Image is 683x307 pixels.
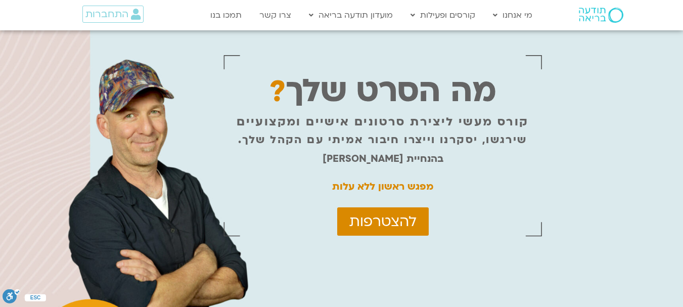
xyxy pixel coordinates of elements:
img: תודעה בריאה [579,8,623,23]
p: קורס מעשי ליצירת סרטונים אישיים ומקצועיים [237,115,528,128]
strong: מפגש ראשון ללא עלות [332,180,433,193]
strong: בהנחיית [PERSON_NAME] [323,152,443,165]
a: מי אנחנו [488,6,537,25]
span: התחברות [85,9,128,20]
a: קורסים ופעילות [405,6,480,25]
span: ? [269,72,286,112]
a: להצטרפות [337,207,429,236]
a: תמכו בנו [205,6,247,25]
p: מה הסרט שלך [269,85,496,98]
span: להצטרפות [349,213,417,230]
a: צרו קשר [254,6,296,25]
a: מועדון תודעה בריאה [304,6,398,25]
a: התחברות [82,6,144,23]
p: שירגשו, יסקרנו וייצרו חיבור אמיתי עם הקהל שלך. [238,134,527,147]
